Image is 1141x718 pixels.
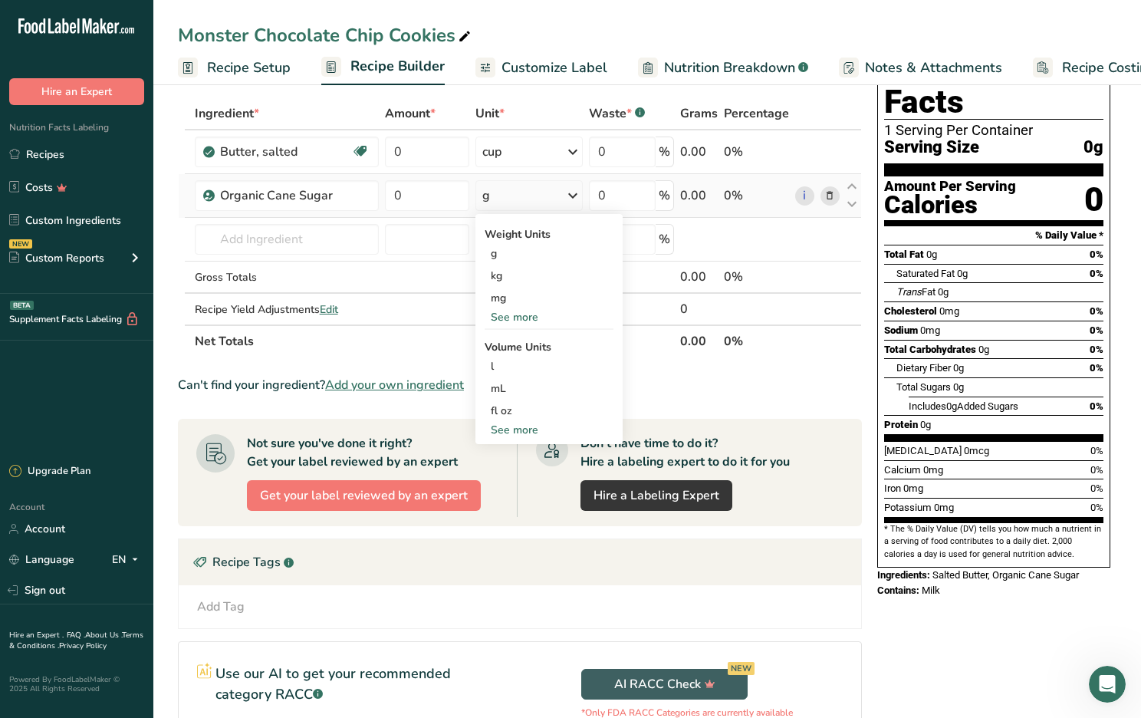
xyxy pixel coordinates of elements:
div: EN [112,551,144,569]
span: 0g [946,400,957,412]
span: 0g [953,362,964,374]
button: Get your label reviewed by an expert [247,480,481,511]
span: Notes & Attachments [865,58,1002,78]
div: Waste [589,104,645,123]
span: 0% [1090,249,1103,260]
div: Can't find your ingredient? [178,376,862,394]
span: 0% [1090,324,1103,336]
span: Add your own ingredient [325,376,464,394]
div: Weight Units [485,226,613,242]
span: 0mg [903,483,923,494]
span: Saturated Fat [896,268,955,279]
span: Edit [320,302,338,317]
div: 0.00 [680,186,718,205]
span: Potassium [884,502,932,513]
span: 0g [978,344,989,355]
div: Recipe Yield Adjustments [195,301,380,318]
input: Add Ingredient [195,224,380,255]
th: 0% [721,324,792,357]
span: 0g [1083,138,1103,157]
span: 0mg [923,464,943,476]
span: Contains: [877,585,919,596]
span: 0% [1090,344,1103,355]
span: 0mg [920,324,940,336]
div: NEW [728,662,755,675]
span: Grams [680,104,718,123]
span: 0mcg [964,445,989,456]
span: 0% [1090,268,1103,279]
a: Recipe Builder [321,49,445,86]
button: Hire an Expert [9,78,144,105]
span: Percentage [724,104,789,123]
span: 0% [1090,483,1103,494]
div: 0 [1084,179,1103,220]
span: Salted Butter, Organic Cane Sugar [932,569,1079,581]
span: Unit [475,104,505,123]
span: Total Fat [884,249,924,260]
a: Notes & Attachments [839,51,1002,85]
span: [MEDICAL_DATA] [884,445,962,456]
a: Nutrition Breakdown [638,51,808,85]
a: Recipe Setup [178,51,291,85]
div: 0 [680,300,718,318]
div: Volume Units [485,339,613,355]
span: Protein [884,419,918,430]
span: Fat [896,286,935,298]
span: 0g [938,286,949,298]
span: 0g [957,268,968,279]
span: Includes Added Sugars [909,400,1018,412]
span: Amount [385,104,436,123]
div: NEW [9,239,32,249]
section: * The % Daily Value (DV) tells you how much a nutrient in a serving of food contributes to a dail... [884,523,1103,561]
a: Customize Label [475,51,607,85]
a: Hire a Labeling Expert [580,480,732,511]
div: g [482,186,490,205]
span: 0g [920,419,931,430]
i: Trans [896,286,922,298]
div: cup [482,143,501,161]
div: See more [485,422,613,438]
span: 0mg [934,502,954,513]
div: Gross Totals [195,269,380,285]
a: FAQ . [67,630,85,641]
span: 0% [1090,464,1103,476]
a: Privacy Policy [59,641,107,651]
iframe: Intercom live chat [1089,666,1126,703]
div: Don't have time to do it? Hire a labeling expert to do it for you [580,434,790,471]
div: Add Tag [197,598,245,616]
span: 0mg [939,305,959,317]
a: Hire an Expert . [9,630,64,641]
span: AI RACC Check [614,675,715,693]
span: 0% [1090,305,1103,317]
span: Nutrition Breakdown [664,58,795,78]
a: i [795,186,814,206]
div: 0% [724,143,789,161]
div: l [491,358,607,374]
a: Terms & Conditions . [9,630,143,651]
span: Customize Label [501,58,607,78]
div: g [485,242,613,265]
div: fl oz [491,403,607,419]
span: Iron [884,483,901,494]
div: Amount Per Serving [884,179,1016,194]
span: 0% [1090,400,1103,412]
div: Calories [884,194,1016,216]
span: Cholesterol [884,305,937,317]
a: Language [9,546,74,573]
div: BETA [10,301,34,310]
div: kg [485,265,613,287]
div: See more [485,309,613,325]
div: Monster Chocolate Chip Cookies [178,21,474,49]
span: Recipe Builder [350,56,445,77]
div: Upgrade Plan [9,464,90,479]
span: Recipe Setup [207,58,291,78]
span: Ingredient [195,104,259,123]
div: Organic Cane Sugar [220,186,370,205]
button: AI RACC Check NEW [581,669,748,700]
span: Get your label reviewed by an expert [260,486,468,505]
a: About Us . [85,630,122,641]
section: % Daily Value * [884,226,1103,245]
span: 0g [926,249,937,260]
span: Ingredients: [877,569,930,581]
div: mg [485,287,613,309]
